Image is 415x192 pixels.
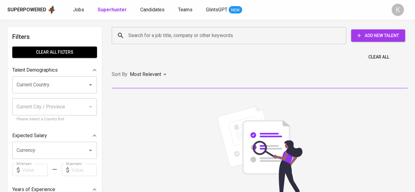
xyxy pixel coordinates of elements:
p: Most Relevant [130,71,161,78]
a: Jobs [73,6,85,14]
span: Jobs [73,7,84,13]
a: Superhunter [98,6,128,14]
a: GlintsGPT NEW [206,6,242,14]
a: Candidates [140,6,166,14]
span: NEW [229,7,242,13]
a: Superpoweredapp logo [7,5,56,14]
span: Clear All [368,53,389,61]
span: Add New Talent [356,32,400,40]
div: Expected Salary [12,130,97,142]
span: Clear All filters [17,48,92,56]
p: Sort By [112,71,127,78]
span: GlintsGPT [206,7,227,13]
p: Expected Salary [12,132,47,139]
button: Clear All [366,51,392,63]
span: Teams [178,7,192,13]
h6: Filters [12,32,97,42]
p: Please select a Country first [17,116,93,122]
input: Value [22,164,48,176]
div: Most Relevant [130,69,169,80]
button: Open [86,146,95,155]
div: Superpowered [7,6,46,13]
b: Superhunter [98,7,127,13]
img: app logo [48,5,56,14]
button: Add New Talent [351,29,405,42]
span: Candidates [140,7,165,13]
button: Open [86,81,95,89]
div: K [392,4,404,16]
a: Teams [178,6,194,14]
button: Clear All filters [12,47,97,58]
p: Talent Demographics [12,66,58,74]
input: Value [72,164,97,176]
div: Talent Demographics [12,64,97,76]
